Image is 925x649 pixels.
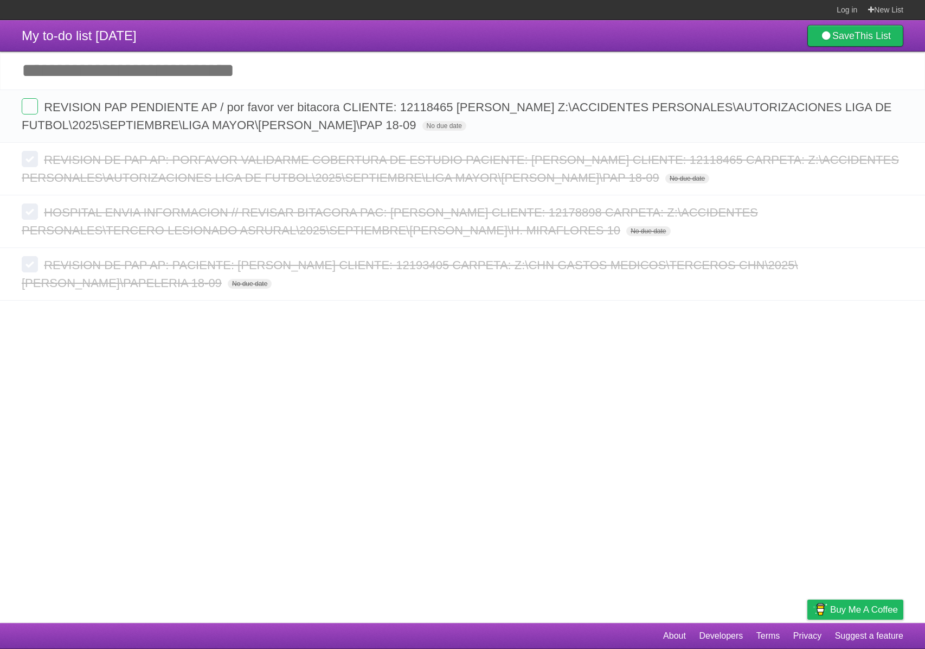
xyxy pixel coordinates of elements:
label: Done [22,98,38,114]
span: No due date [665,174,709,183]
label: Done [22,151,38,167]
span: Buy me a coffee [830,600,898,619]
label: Done [22,203,38,220]
a: Suggest a feature [835,626,903,646]
span: HOSPITAL ENVIA INFORMACION // REVISAR BITACORA PAC: [PERSON_NAME] CLIENTE: 12178898 CARPETA: Z:\A... [22,206,758,237]
a: Buy me a coffee [807,600,903,620]
span: REVISION PAP PENDIENTE AP / por favor ver bitacora CLIENTE: 12118465 [PERSON_NAME] Z:\ACCIDENTES ... [22,100,891,132]
span: REVISION DE PAP AP: PORFAVOR VALIDARME COBERTURA DE ESTUDIO PACIENTE: [PERSON_NAME] CLIENTE: 1211... [22,153,899,184]
b: This List [855,30,891,41]
a: Developers [699,626,743,646]
a: SaveThis List [807,25,903,47]
img: Buy me a coffee [813,600,827,619]
a: Privacy [793,626,821,646]
a: About [663,626,686,646]
label: Done [22,256,38,272]
span: REVISION DE PAP AP: PACIENTE: [PERSON_NAME] CLIENTE: 12193405 CARPETA: Z:\CHN GASTOS MEDICOS\TERC... [22,258,798,290]
span: No due date [422,121,466,131]
span: No due date [626,226,670,236]
span: My to-do list [DATE] [22,28,137,43]
span: No due date [228,279,272,289]
a: Terms [756,626,780,646]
